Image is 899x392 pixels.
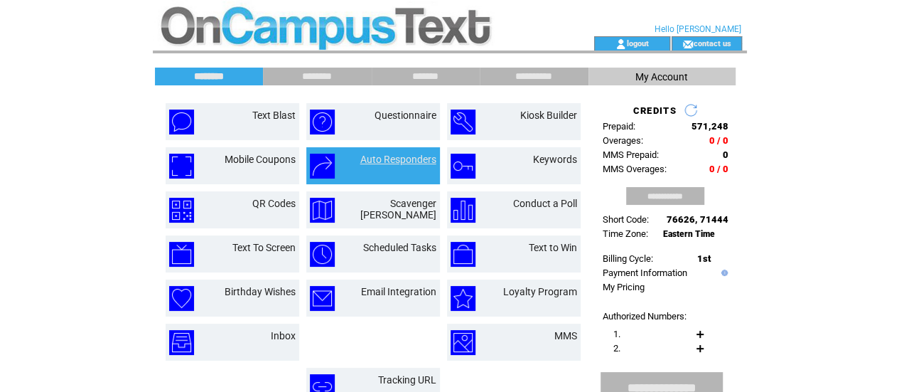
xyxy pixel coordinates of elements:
img: contact_us_icon.gif [682,38,693,50]
span: Time Zone: [603,228,648,239]
img: keywords.png [451,154,475,179]
span: Eastern Time [663,229,715,239]
a: Payment Information [603,267,687,278]
img: text-to-screen.png [169,242,194,267]
img: text-blast.png [169,110,194,134]
a: Text to Win [529,242,577,253]
img: kiosk-builder.png [451,110,475,134]
a: Scavenger [PERSON_NAME] [360,198,436,221]
span: Overages: [603,135,643,146]
img: scheduled-tasks.png [310,242,335,267]
a: Email Integration [361,286,436,297]
span: Authorized Numbers: [603,311,687,322]
a: Birthday Wishes [225,286,296,297]
img: loyalty-program.png [451,286,475,311]
img: help.gif [718,270,728,276]
span: My Account [635,71,688,83]
a: QR Codes [252,198,296,209]
a: Text Blast [252,110,296,121]
span: 1st [697,253,711,264]
a: logout [626,38,648,48]
span: 2. [613,343,620,354]
img: scavenger-hunt.png [310,198,335,223]
img: qr-codes.png [169,198,194,223]
a: Scheduled Tasks [363,242,436,253]
a: Conduct a Poll [513,198,577,209]
span: 1. [613,329,620,339]
a: contact us [693,38,731,48]
a: My Pricing [603,282,645,292]
span: MMS Prepaid: [603,149,659,160]
a: Questionnaire [375,110,436,121]
img: auto-responders.png [310,154,335,179]
img: mms.png [451,330,475,355]
a: Text To Screen [232,242,296,253]
img: inbox.png [169,330,194,355]
img: account_icon.gif [615,38,626,50]
span: 76626, 71444 [667,214,728,225]
span: 571,248 [691,121,728,132]
a: Inbox [271,330,296,341]
span: Billing Cycle: [603,253,653,264]
a: Loyalty Program [503,286,577,297]
img: conduct-a-poll.png [451,198,475,223]
span: 0 / 0 [709,135,728,146]
a: Auto Responders [360,154,436,165]
span: Hello [PERSON_NAME] [655,24,741,34]
span: MMS Overages: [603,164,667,174]
span: CREDITS [632,105,676,116]
a: Keywords [533,154,577,165]
span: 0 [723,149,728,160]
img: text-to-win.png [451,242,475,267]
a: Mobile Coupons [225,154,296,165]
a: Kiosk Builder [520,110,577,121]
img: questionnaire.png [310,110,335,134]
a: Tracking URL [378,374,436,386]
img: birthday-wishes.png [169,286,194,311]
span: 0 / 0 [709,164,728,174]
img: email-integration.png [310,286,335,311]
a: MMS [554,330,577,341]
span: Prepaid: [603,121,635,132]
span: Short Code: [603,214,649,225]
img: mobile-coupons.png [169,154,194,179]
